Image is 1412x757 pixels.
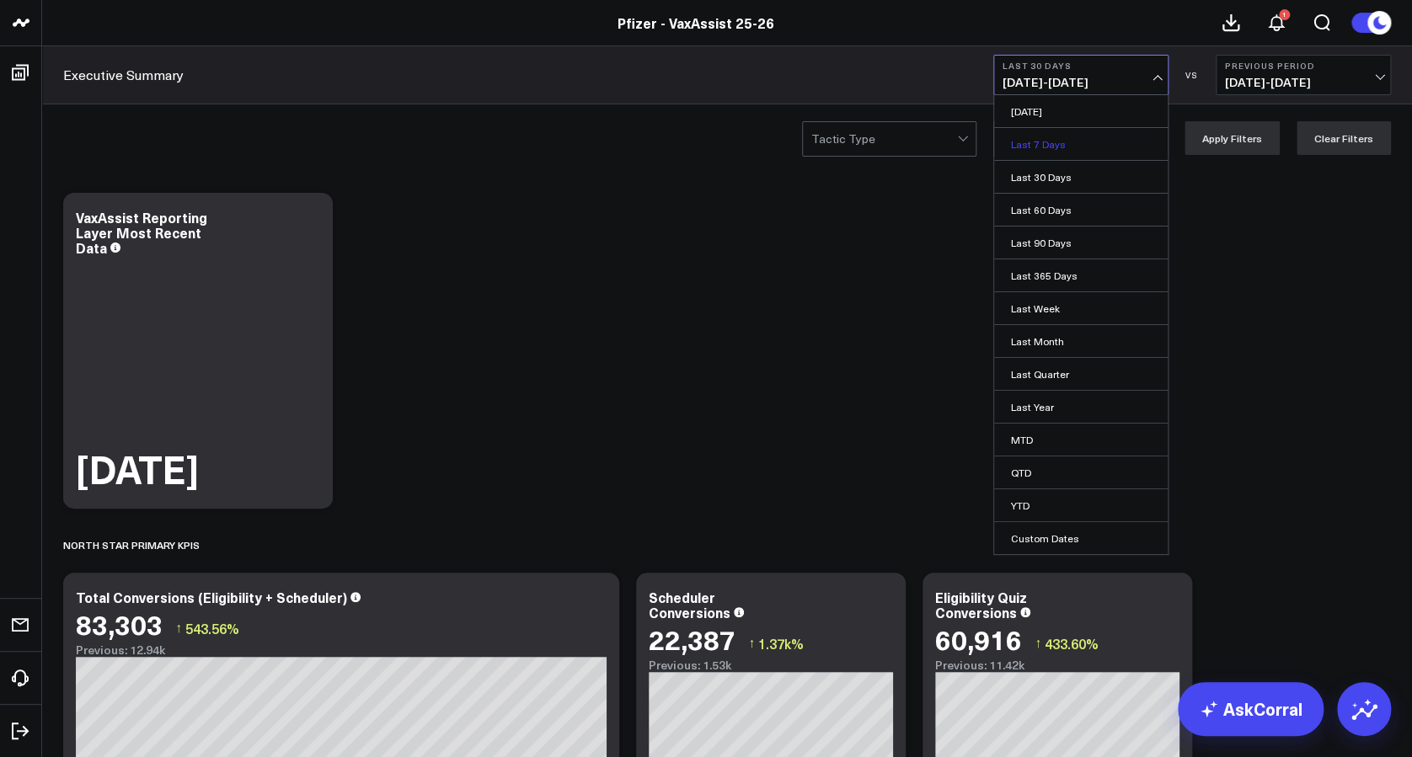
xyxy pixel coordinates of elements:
span: ↑ [1035,632,1041,654]
a: [DATE] [994,95,1168,127]
div: 60,916 [935,624,1022,654]
span: 433.60% [1045,634,1099,653]
span: [DATE] - [DATE] [1003,76,1159,89]
div: VS [1177,70,1207,80]
a: Last Year [994,391,1168,423]
button: Previous Period[DATE]-[DATE] [1216,55,1391,95]
a: Last Quarter [994,358,1168,390]
div: [DATE] [76,450,199,488]
div: Previous: 1.53k [649,658,893,672]
a: Custom Dates [994,522,1168,554]
div: Previous: 12.94k [76,643,607,657]
span: [DATE] - [DATE] [1225,76,1382,89]
a: Executive Summary [63,66,184,84]
div: Total Conversions (Eligibility + Scheduler) [76,588,347,606]
a: QTD [994,456,1168,488]
div: 1 [1279,9,1290,20]
span: 543.56% [185,619,239,637]
a: Last Week [994,292,1168,324]
div: VaxAssist Reporting Layer Most Recent Data [76,208,207,257]
b: Previous Period [1225,61,1382,71]
span: ↑ [175,617,182,639]
a: AskCorral [1178,682,1324,736]
a: MTD [994,424,1168,456]
a: Last 30 Days [994,161,1168,193]
span: 1.37k% [758,634,804,653]
button: Apply Filters [1185,121,1280,155]
div: North Star Primary KPIs [63,525,200,564]
button: Last 30 Days[DATE]-[DATE] [993,55,1169,95]
a: YTD [994,489,1168,521]
span: ↑ [748,632,755,654]
div: 22,387 [649,624,735,654]
a: Last 365 Days [994,259,1168,291]
a: Last 7 Days [994,128,1168,160]
div: Scheduler Conversions [649,588,730,621]
button: Clear Filters [1297,121,1391,155]
a: Pfizer - VaxAssist 25-26 [618,13,774,32]
div: 83,303 [76,609,163,639]
b: Last 30 Days [1003,61,1159,71]
div: Previous: 11.42k [935,658,1179,672]
div: Eligibility Quiz Conversions [935,588,1027,621]
a: Last Month [994,325,1168,357]
a: Last 60 Days [994,194,1168,226]
a: Last 90 Days [994,227,1168,259]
